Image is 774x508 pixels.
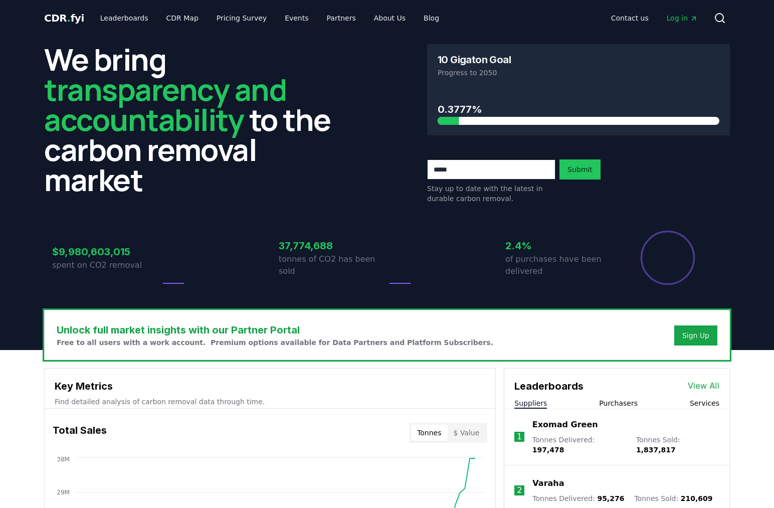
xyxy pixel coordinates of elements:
[599,398,638,408] button: Purchasers
[674,325,717,346] button: Sign Up
[559,159,601,180] button: Submit
[411,425,447,441] button: Tonnes
[517,484,522,496] p: 2
[448,425,486,441] button: $ Value
[634,493,712,503] p: Tonnes Sold :
[92,9,156,27] a: Leaderboards
[44,44,347,195] h2: We bring to the carbon removal market
[690,398,719,408] button: Services
[514,398,547,408] button: Suppliers
[319,9,364,27] a: Partners
[53,423,107,443] h3: Total Sales
[438,68,719,78] p: Progress to 2050
[277,9,316,27] a: Events
[532,493,624,503] p: Tonnes Delivered :
[438,102,719,117] h3: 0.3777%
[44,12,84,24] span: CDR fyi
[517,431,522,443] p: 1
[279,253,387,277] p: tonnes of CO2 has been sold
[603,9,706,27] nav: Main
[636,435,719,455] p: Tonnes Sold :
[532,477,564,489] a: Varaha
[438,55,511,65] h3: 10 Gigaton Goal
[667,13,698,23] span: Log in
[44,69,286,140] span: transparency and accountability
[57,337,493,348] p: Free to all users with a work account. Premium options available for Data Partners and Platform S...
[640,230,696,286] div: Percentage of sales delivered
[681,494,713,502] span: 210,609
[158,9,207,27] a: CDR Map
[416,9,447,27] a: Blog
[597,494,624,502] span: 95,276
[532,435,626,455] p: Tonnes Delivered :
[92,9,447,27] nav: Main
[505,238,614,253] h3: 2.4%
[44,11,84,25] a: CDR.fyi
[366,9,414,27] a: About Us
[67,12,71,24] span: .
[55,379,485,394] h3: Key Metrics
[57,322,493,337] h3: Unlock full market insights with our Partner Portal
[279,238,387,253] h3: 37,774,688
[514,379,584,394] h3: Leaderboards
[57,456,70,463] tspan: 38M
[209,9,275,27] a: Pricing Survey
[532,419,598,431] a: Exomad Green
[636,446,676,454] span: 1,837,817
[52,259,160,271] p: spent on CO2 removal
[532,446,564,454] span: 197,478
[55,397,485,407] p: Find detailed analysis of carbon removal data through time.
[427,184,555,204] p: Stay up to date with the latest in durable carbon removal.
[688,380,719,392] a: View All
[659,9,706,27] a: Log in
[52,244,160,259] h3: $9,980,603,015
[603,9,657,27] a: Contact us
[682,330,709,341] a: Sign Up
[57,489,70,496] tspan: 29M
[505,253,614,277] p: of purchases have been delivered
